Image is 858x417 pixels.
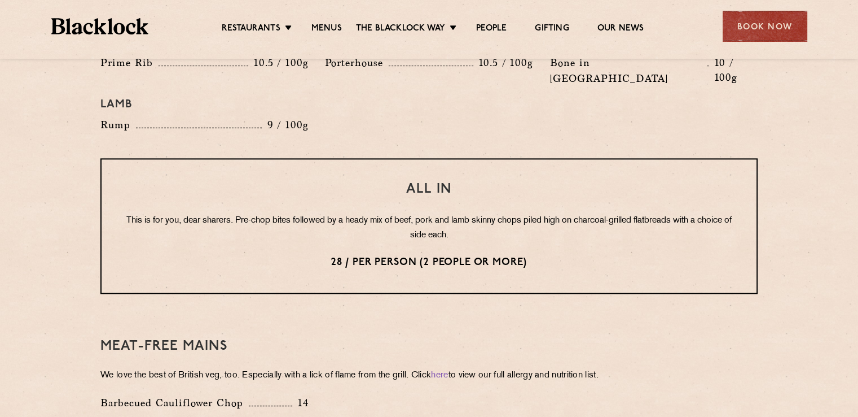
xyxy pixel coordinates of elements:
[597,23,644,36] a: Our News
[476,23,507,36] a: People
[124,214,734,243] p: This is for you, dear sharers. Pre-chop bites followed by a heady mix of beef, pork and lamb skin...
[709,55,758,85] p: 10 / 100g
[262,118,309,132] p: 9 / 100g
[100,55,159,71] p: Prime Rib
[473,55,533,70] p: 10.5 / 100g
[431,371,448,380] a: here
[222,23,280,36] a: Restaurants
[100,339,758,354] h3: Meat-Free mains
[248,55,308,70] p: 10.5 / 100g
[311,23,342,36] a: Menus
[325,55,389,71] p: Porterhouse
[100,395,249,411] p: Barbecued Cauliflower Chop
[100,368,758,384] p: We love the best of British veg, too. Especially with a lick of flame from the grill. Click to vi...
[550,55,708,86] p: Bone in [GEOGRAPHIC_DATA]
[124,182,734,197] h3: All In
[51,18,149,34] img: BL_Textured_Logo-footer-cropped.svg
[100,117,136,133] p: Rump
[723,11,807,42] div: Book Now
[292,396,309,410] p: 14
[124,255,734,270] p: 28 / per person (2 people or more)
[100,98,758,111] h4: Lamb
[535,23,569,36] a: Gifting
[356,23,445,36] a: The Blacklock Way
